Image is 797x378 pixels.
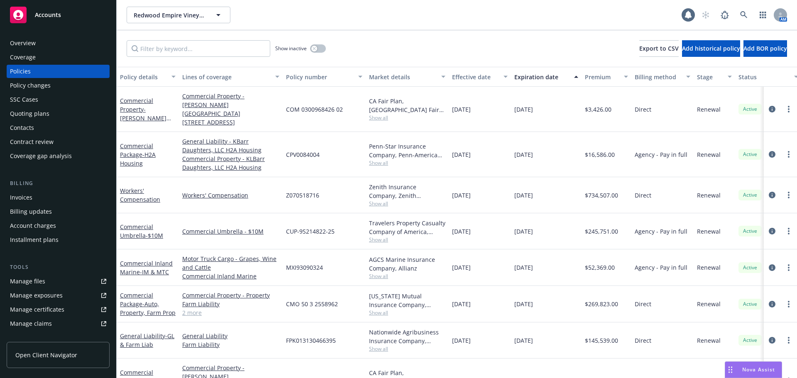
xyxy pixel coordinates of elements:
[767,149,777,159] a: circleInformation
[514,227,533,236] span: [DATE]
[452,150,471,159] span: [DATE]
[146,232,163,239] span: - $10M
[369,183,445,200] div: Zenith Insurance Company, Zenith ([GEOGRAPHIC_DATA])
[10,37,36,50] div: Overview
[784,190,794,200] a: more
[738,73,789,81] div: Status
[767,299,777,309] a: circleInformation
[742,300,758,308] span: Active
[182,154,279,172] a: Commercial Property - KLBarr Daughters, LLC H2A Housing
[725,361,782,378] button: Nova Assist
[514,150,533,159] span: [DATE]
[635,263,687,272] span: Agency - Pay in full
[7,3,110,27] a: Accounts
[742,191,758,199] span: Active
[452,105,471,114] span: [DATE]
[182,73,270,81] div: Lines of coverage
[182,137,279,154] a: General Liability - KBarr Daughters, LLC H2A Housing
[7,233,110,246] a: Installment plans
[639,44,679,52] span: Export to CSV
[182,300,279,308] a: Farm Liability
[767,226,777,236] a: circleInformation
[784,149,794,159] a: more
[10,65,31,78] div: Policies
[697,191,721,200] span: Renewal
[511,67,582,87] button: Expiration date
[10,79,51,92] div: Policy changes
[694,67,735,87] button: Stage
[7,331,110,344] a: Manage BORs
[10,317,52,330] div: Manage claims
[120,151,156,167] span: - H2A Housing
[10,93,38,106] div: SSC Cases
[127,40,270,57] input: Filter by keyword...
[585,191,618,200] span: $734,507.00
[585,73,619,81] div: Premium
[755,7,771,23] a: Switch app
[7,121,110,134] a: Contacts
[635,105,651,114] span: Direct
[697,336,721,345] span: Renewal
[7,79,110,92] a: Policy changes
[140,268,169,276] span: - IM & MTC
[742,337,758,344] span: Active
[7,179,110,188] div: Billing
[784,263,794,273] a: more
[697,7,714,23] a: Start snowing
[179,67,283,87] button: Lines of coverage
[120,73,166,81] div: Policy details
[743,44,787,52] span: Add BOR policy
[767,263,777,273] a: circleInformation
[7,37,110,50] a: Overview
[514,300,533,308] span: [DATE]
[697,150,721,159] span: Renewal
[7,317,110,330] a: Manage claims
[682,40,740,57] button: Add historical policy
[452,336,471,345] span: [DATE]
[452,227,471,236] span: [DATE]
[10,275,45,288] div: Manage files
[784,299,794,309] a: more
[585,336,618,345] span: $145,539.00
[10,205,52,218] div: Billing updates
[369,200,445,207] span: Show all
[514,336,533,345] span: [DATE]
[10,233,59,246] div: Installment plans
[7,93,110,106] a: SSC Cases
[582,67,631,87] button: Premium
[369,345,445,352] span: Show all
[585,300,618,308] span: $269,823.00
[585,227,618,236] span: $245,751.00
[7,107,110,120] a: Quoting plans
[286,105,343,114] span: COM 0300968426 02
[697,73,723,81] div: Stage
[452,263,471,272] span: [DATE]
[10,289,63,302] div: Manage exposures
[182,332,279,340] a: General Liability
[7,205,110,218] a: Billing updates
[697,227,721,236] span: Renewal
[635,336,651,345] span: Direct
[7,303,110,316] a: Manage certificates
[15,351,77,359] span: Open Client Navigator
[767,335,777,345] a: circleInformation
[10,135,54,149] div: Contract review
[369,292,445,309] div: [US_STATE] Mutual Insurance Company, [US_STATE] Mutual Insurance
[182,254,279,272] a: Motor Truck Cargo - Grapes, Wine and Cattle
[120,332,174,349] a: General Liability
[120,142,156,167] a: Commercial Package
[182,92,279,127] a: Commercial Property - [PERSON_NAME][GEOGRAPHIC_DATA][STREET_ADDRESS]
[369,114,445,121] span: Show all
[182,340,279,349] a: Farm Liability
[725,362,736,378] div: Drag to move
[10,219,56,232] div: Account charges
[7,149,110,163] a: Coverage gap analysis
[10,51,36,64] div: Coverage
[742,227,758,235] span: Active
[452,300,471,308] span: [DATE]
[639,40,679,57] button: Export to CSV
[742,105,758,113] span: Active
[716,7,733,23] a: Report a Bug
[631,67,694,87] button: Billing method
[7,263,110,271] div: Tools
